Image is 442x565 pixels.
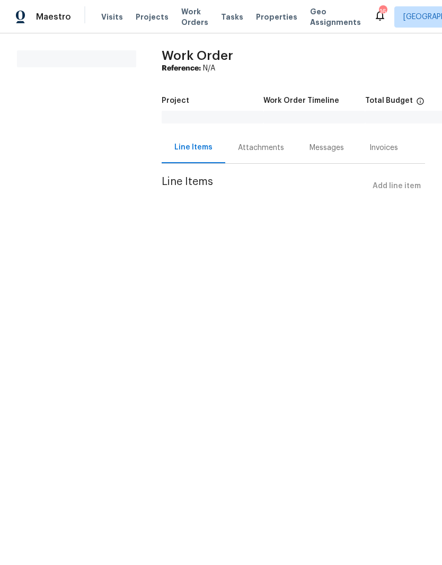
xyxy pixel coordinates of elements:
[310,6,361,28] span: Geo Assignments
[310,143,344,153] div: Messages
[221,13,243,21] span: Tasks
[162,97,189,104] h5: Project
[101,12,123,22] span: Visits
[365,97,413,104] h5: Total Budget
[136,12,169,22] span: Projects
[181,6,208,28] span: Work Orders
[416,97,425,111] span: The total cost of line items that have been proposed by Opendoor. This sum includes line items th...
[162,49,233,62] span: Work Order
[238,143,284,153] div: Attachments
[174,142,213,153] div: Line Items
[162,65,201,72] b: Reference:
[256,12,297,22] span: Properties
[36,12,71,22] span: Maestro
[369,143,398,153] div: Invoices
[379,6,386,17] div: 16
[162,176,368,196] span: Line Items
[263,97,339,104] h5: Work Order Timeline
[162,63,425,74] div: N/A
